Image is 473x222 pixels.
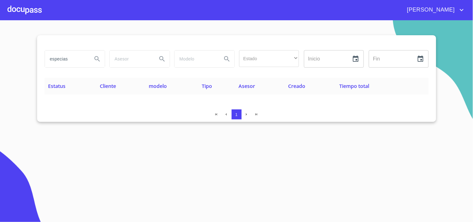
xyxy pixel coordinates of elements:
span: Tiempo total [339,83,369,89]
div: ​ [239,50,299,67]
span: Cliente [100,83,116,89]
span: Estatus [48,83,66,89]
span: 1 [235,112,238,117]
input: search [175,51,217,67]
button: 1 [232,109,242,119]
input: search [110,51,152,67]
span: Tipo [202,83,212,89]
span: [PERSON_NAME] [403,5,458,15]
span: Asesor [239,83,255,89]
button: account of current user [403,5,466,15]
span: modelo [149,83,167,89]
button: Search [90,51,105,66]
button: Search [220,51,234,66]
input: search [45,51,87,67]
span: Creado [288,83,306,89]
button: Search [155,51,170,66]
